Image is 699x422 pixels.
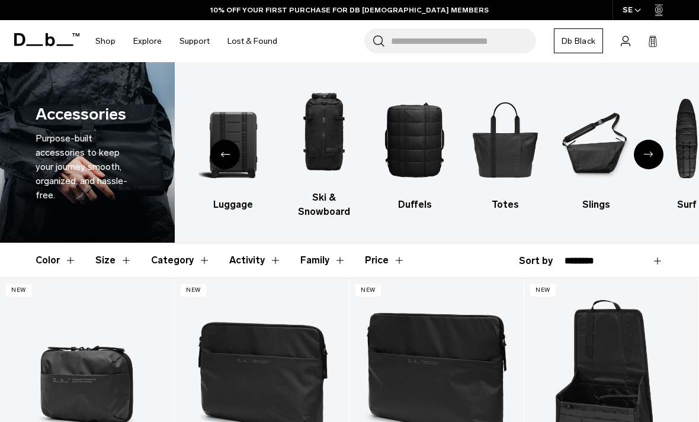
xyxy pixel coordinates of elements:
a: Db Luggage [198,87,268,212]
h3: Ski & Snowboard [289,191,359,219]
button: Toggle Filter [300,243,346,278]
a: Db Duffels [380,87,450,212]
p: New [530,284,556,297]
a: 10% OFF YOUR FIRST PURCHASE FOR DB [DEMOGRAPHIC_DATA] MEMBERS [210,5,489,15]
h3: Slings [561,198,631,212]
p: New [355,284,381,297]
p: New [181,284,206,297]
img: Db [470,87,540,192]
img: Db [561,87,631,192]
a: Db Ski & Snowboard [289,80,359,219]
a: Support [179,20,210,62]
button: Toggle Filter [151,243,210,278]
h3: Duffels [380,198,450,212]
a: Db Slings [561,87,631,212]
div: Purpose-built accessories to keep your journey smooth, organized, and hassle-free. [36,131,139,202]
div: Next slide [634,140,663,169]
li: 2 / 10 [108,87,178,212]
a: Lost & Found [227,20,277,62]
h3: Luggage [198,198,268,212]
a: Explore [133,20,162,62]
button: Toggle Filter [95,243,132,278]
li: 5 / 10 [380,87,450,212]
li: 6 / 10 [470,87,540,212]
a: Db Backpacks [108,87,178,212]
button: Toggle Filter [36,243,76,278]
a: Db Black [554,28,603,53]
a: Shop [95,20,116,62]
img: Db [380,87,450,192]
button: Toggle Price [365,243,405,278]
li: 3 / 10 [198,87,268,212]
h3: Totes [470,198,540,212]
h3: Backpacks [108,198,178,212]
img: Db [198,87,268,192]
button: Toggle Filter [229,243,281,278]
li: 4 / 10 [289,80,359,219]
h1: Accessories [36,102,126,127]
img: Db [289,80,359,185]
img: Db [108,87,178,192]
a: Db Totes [470,87,540,212]
nav: Main Navigation [86,20,286,62]
div: Previous slide [210,140,240,169]
li: 7 / 10 [561,87,631,212]
p: New [6,284,31,297]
